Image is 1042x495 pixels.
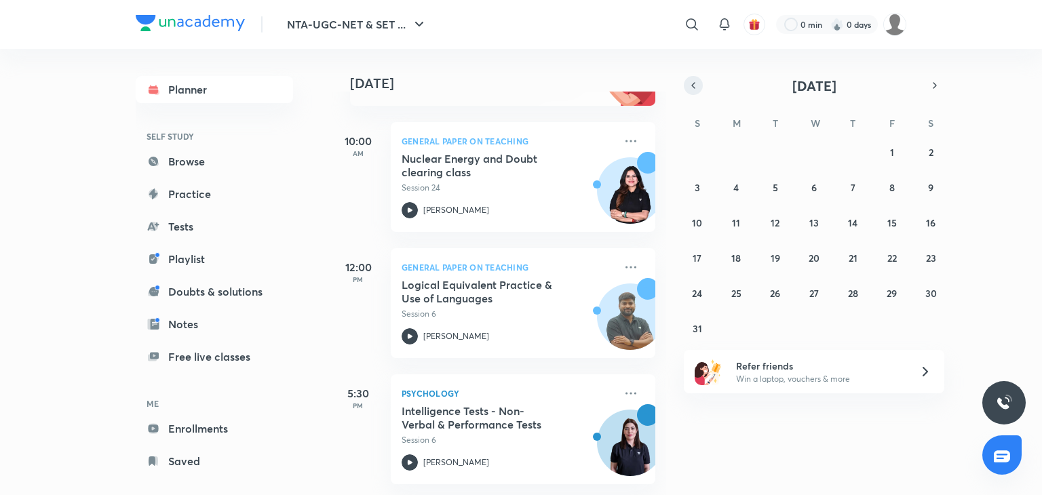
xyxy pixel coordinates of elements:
h5: 12:00 [331,259,385,275]
abbr: August 30, 2025 [925,287,937,300]
img: ttu [996,395,1012,411]
abbr: August 11, 2025 [732,216,740,229]
button: August 20, 2025 [803,247,825,269]
p: [PERSON_NAME] [423,330,489,342]
button: August 3, 2025 [687,176,708,198]
abbr: August 28, 2025 [848,287,858,300]
button: August 7, 2025 [842,176,864,198]
button: August 10, 2025 [687,212,708,233]
button: August 2, 2025 [920,141,942,163]
button: August 4, 2025 [725,176,747,198]
h5: 10:00 [331,133,385,149]
button: August 31, 2025 [687,317,708,339]
abbr: August 13, 2025 [809,216,819,229]
a: Company Logo [136,15,245,35]
abbr: August 10, 2025 [692,216,702,229]
button: August 6, 2025 [803,176,825,198]
abbr: August 2, 2025 [929,146,933,159]
p: PM [331,401,385,410]
span: [DATE] [792,77,836,95]
a: Free live classes [136,343,293,370]
abbr: August 14, 2025 [848,216,857,229]
button: August 12, 2025 [765,212,786,233]
abbr: August 24, 2025 [692,287,702,300]
img: avatar [748,18,760,31]
abbr: Wednesday [811,117,820,130]
p: General Paper on Teaching [402,259,615,275]
img: Company Logo [136,15,245,31]
h6: Refer friends [736,359,903,373]
abbr: August 31, 2025 [693,322,702,335]
button: August 29, 2025 [881,282,903,304]
abbr: August 15, 2025 [887,216,897,229]
abbr: Sunday [695,117,700,130]
abbr: August 19, 2025 [771,252,780,264]
abbr: August 23, 2025 [926,252,936,264]
h4: [DATE] [350,75,669,92]
abbr: August 12, 2025 [771,216,779,229]
button: August 14, 2025 [842,212,864,233]
p: AM [331,149,385,157]
button: August 23, 2025 [920,247,942,269]
img: Iqra Shaikh [883,13,906,36]
p: PM [331,275,385,283]
button: August 9, 2025 [920,176,942,198]
h6: ME [136,392,293,415]
img: Avatar [598,165,663,230]
h5: 5:30 [331,385,385,401]
button: August 30, 2025 [920,282,942,304]
a: Saved [136,448,293,475]
abbr: August 9, 2025 [928,181,933,194]
h6: SELF STUDY [136,125,293,148]
button: August 13, 2025 [803,212,825,233]
a: Tests [136,213,293,240]
button: [DATE] [703,76,925,95]
abbr: August 22, 2025 [887,252,897,264]
abbr: August 4, 2025 [733,181,739,194]
abbr: August 20, 2025 [809,252,819,264]
abbr: August 16, 2025 [926,216,935,229]
button: NTA-UGC-NET & SET ... [279,11,436,38]
img: referral [695,358,722,385]
abbr: August 3, 2025 [695,181,700,194]
abbr: August 18, 2025 [731,252,741,264]
button: avatar [744,14,765,35]
button: August 18, 2025 [725,247,747,269]
img: Avatar [598,417,663,482]
abbr: August 25, 2025 [731,287,741,300]
button: August 27, 2025 [803,282,825,304]
button: August 11, 2025 [725,212,747,233]
abbr: August 26, 2025 [770,287,780,300]
abbr: August 29, 2025 [887,287,897,300]
p: [PERSON_NAME] [423,204,489,216]
abbr: August 5, 2025 [773,181,778,194]
button: August 17, 2025 [687,247,708,269]
abbr: August 7, 2025 [851,181,855,194]
button: August 15, 2025 [881,212,903,233]
abbr: Thursday [850,117,855,130]
p: Session 24 [402,182,615,194]
abbr: August 8, 2025 [889,181,895,194]
a: Playlist [136,245,293,273]
button: August 8, 2025 [881,176,903,198]
abbr: Saturday [928,117,933,130]
a: Notes [136,311,293,338]
a: Planner [136,76,293,103]
h5: Intelligence Tests - Non-Verbal & Performance Tests [402,404,571,431]
img: streak [830,18,844,31]
a: Doubts & solutions [136,278,293,305]
a: Browse [136,148,293,175]
abbr: August 21, 2025 [849,252,857,264]
button: August 19, 2025 [765,247,786,269]
h5: Logical Equivalent Practice & Use of Languages [402,278,571,305]
h5: Nuclear Energy and Doubt clearing class [402,152,571,179]
img: Avatar [598,291,663,356]
abbr: August 6, 2025 [811,181,817,194]
abbr: Friday [889,117,895,130]
p: Session 6 [402,308,615,320]
p: General Paper on Teaching [402,133,615,149]
p: Psychology [402,385,615,401]
abbr: August 27, 2025 [809,287,819,300]
button: August 25, 2025 [725,282,747,304]
p: Win a laptop, vouchers & more [736,373,903,385]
